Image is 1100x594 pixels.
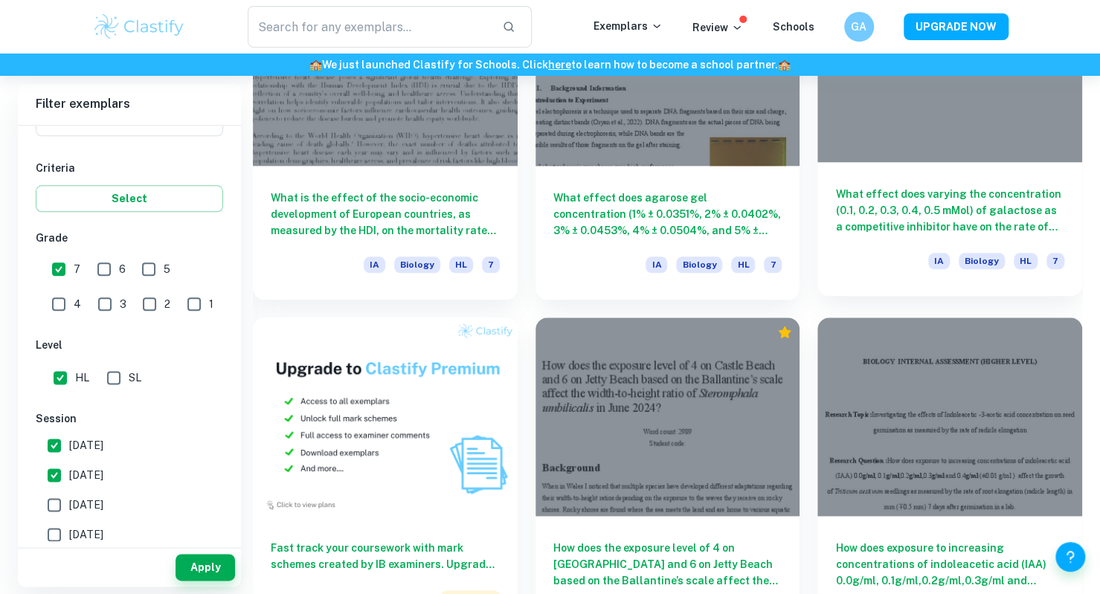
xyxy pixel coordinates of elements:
[92,12,187,42] img: Clastify logo
[209,296,213,312] span: 1
[271,190,500,239] h6: What is the effect of the socio-economic development of European countries, as measured by the HD...
[692,19,743,36] p: Review
[548,59,571,71] a: here
[36,230,223,246] h6: Grade
[36,337,223,353] h6: Level
[36,185,223,212] button: Select
[271,540,500,572] h6: Fast track your coursework with mark schemes created by IB examiners. Upgrade now
[394,256,440,273] span: Biology
[1046,253,1064,269] span: 7
[731,256,755,273] span: HL
[120,296,126,312] span: 3
[3,57,1097,73] h6: We just launched Clastify for Schools. Click to learn how to become a school partner.
[594,18,663,34] p: Exemplars
[773,21,814,33] a: Schools
[176,554,235,581] button: Apply
[164,261,170,277] span: 5
[1014,253,1038,269] span: HL
[119,261,126,277] span: 6
[449,256,473,273] span: HL
[553,190,782,239] h6: What effect does agarose gel concentration (1% ± 0.0351%, 2% ± 0.0402%, 3% ± 0.0453%, 4% ± 0.0504...
[69,497,103,513] span: [DATE]
[778,59,791,71] span: 🏫
[309,59,322,71] span: 🏫
[646,256,667,273] span: IA
[74,261,80,277] span: 7
[69,437,103,453] span: [DATE]
[164,296,170,312] span: 2
[850,19,867,35] h6: GA
[69,526,103,543] span: [DATE]
[482,256,500,273] span: 7
[835,186,1064,235] h6: What effect does varying the concentration (0.1, 0.2, 0.3, 0.4, 0.5 mMol) of galactose as a compe...
[248,6,491,48] input: Search for any exemplars...
[18,83,241,125] h6: Filter exemplars
[36,160,223,176] h6: Criteria
[835,540,1064,589] h6: How does exposure to increasing concentrations of indoleacetic acid (IAA) 0.0g/ml, 0.1g/ml,0.2g/m...
[36,410,223,427] h6: Session
[74,296,81,312] span: 4
[777,325,792,340] div: Premium
[764,256,782,273] span: 7
[553,540,782,589] h6: How does the exposure level of 4 on [GEOGRAPHIC_DATA] and 6 on Jetty Beach based on the Ballantin...
[904,13,1009,40] button: UPGRADE NOW
[928,253,950,269] span: IA
[959,253,1005,269] span: Biology
[253,317,518,516] img: Thumbnail
[129,369,141,386] span: SL
[1055,542,1085,572] button: Help and Feedback
[69,467,103,483] span: [DATE]
[676,256,722,273] span: Biology
[364,256,385,273] span: IA
[844,12,874,42] button: GA
[75,369,89,386] span: HL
